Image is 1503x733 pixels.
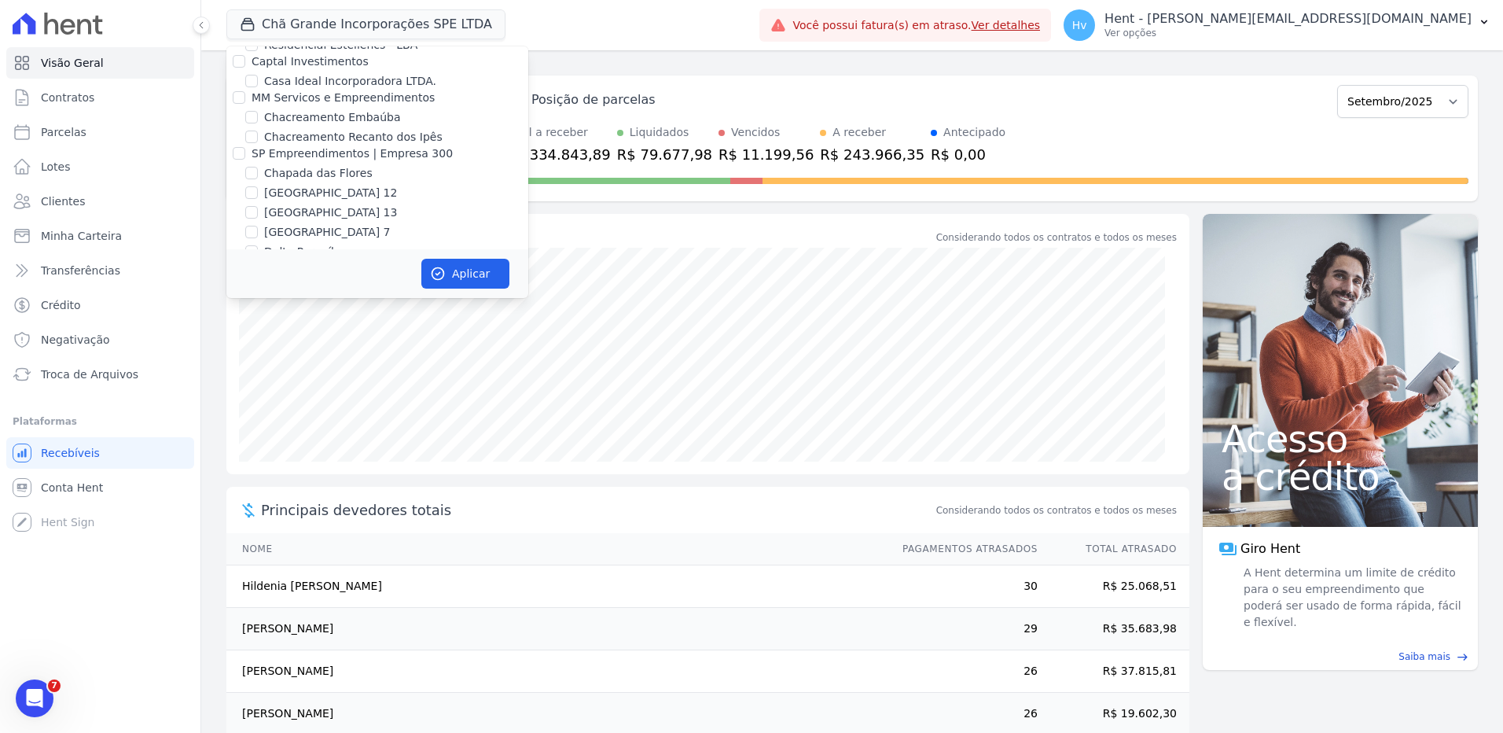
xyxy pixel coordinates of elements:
div: Antecipado [943,124,1005,141]
div: R$ 11.199,56 [718,144,814,165]
div: Plataformas [13,412,188,431]
label: Chapada das Flores [264,165,373,182]
label: Chacreamento Recanto dos Ipês [264,129,443,145]
span: Minha Carteira [41,228,122,244]
label: [GEOGRAPHIC_DATA] 12 [264,185,397,201]
a: Recebíveis [6,437,194,469]
a: Visão Geral [6,47,194,79]
p: Hent - [PERSON_NAME][EMAIL_ADDRESS][DOMAIN_NAME] [1104,11,1472,27]
a: Negativação [6,324,194,355]
td: [PERSON_NAME] [226,608,887,650]
div: R$ 79.677,98 [617,144,712,165]
label: Captal Investimentos [252,55,369,68]
button: Aplicar [421,259,509,289]
span: Giro Hent [1240,540,1300,558]
a: Ver detalhes [972,19,1041,31]
span: Conta Hent [41,480,103,495]
td: R$ 37.815,81 [1038,650,1189,693]
span: Negativação [41,332,110,348]
label: SP Empreendimentos | Empresa 300 [252,147,453,160]
button: Chã Grande Incorporações SPE LTDA [226,9,505,39]
td: 30 [887,565,1038,608]
div: Considerando todos os contratos e todos os meses [936,230,1177,245]
span: a crédito [1222,458,1459,495]
div: R$ 243.966,35 [820,144,924,165]
th: Total Atrasado [1038,533,1189,565]
div: R$ 334.843,89 [506,144,611,165]
a: Lotes [6,151,194,182]
td: R$ 35.683,98 [1038,608,1189,650]
a: Saiba mais east [1212,650,1468,664]
span: Lotes [41,159,71,175]
span: Contratos [41,90,94,105]
th: Pagamentos Atrasados [887,533,1038,565]
a: Contratos [6,82,194,113]
span: Acesso [1222,420,1459,458]
label: Casa Ideal Incorporadora LTDA. [264,73,436,90]
td: R$ 25.068,51 [1038,565,1189,608]
div: Liquidados [630,124,689,141]
td: [PERSON_NAME] [226,650,887,693]
div: R$ 0,00 [931,144,1005,165]
td: 26 [887,650,1038,693]
a: Troca de Arquivos [6,359,194,390]
label: Delta Parnaíba [264,244,345,260]
span: Clientes [41,193,85,209]
div: Saldo devedor total [261,227,933,248]
span: Troca de Arquivos [41,366,138,382]
span: Transferências [41,263,120,278]
label: Chacreamento Embaúba [264,109,400,126]
div: Vencidos [731,124,780,141]
a: Transferências [6,255,194,286]
span: Crédito [41,297,81,313]
td: Hildenia [PERSON_NAME] [226,565,887,608]
span: Hv [1072,20,1087,31]
a: Crédito [6,289,194,321]
a: Clientes [6,186,194,217]
span: A Hent determina um limite de crédito para o seu empreendimento que poderá ser usado de forma ráp... [1240,565,1462,631]
th: Nome [226,533,887,565]
a: Parcelas [6,116,194,148]
div: Posição de parcelas [531,90,656,109]
span: Principais devedores totais [261,499,933,521]
span: Parcelas [41,124,86,140]
span: Considerando todos os contratos e todos os meses [936,503,1177,518]
p: Ver opções [1104,27,1472,39]
span: east [1457,651,1468,663]
span: Saiba mais [1398,650,1450,664]
label: MM Servicos e Empreendimentos [252,91,435,104]
span: Visão Geral [41,55,104,71]
div: A receber [832,124,886,141]
span: Você possui fatura(s) em atraso. [792,17,1040,34]
div: Total a receber [506,124,611,141]
label: [GEOGRAPHIC_DATA] 7 [264,224,391,241]
span: 7 [48,680,61,692]
button: Hv Hent - [PERSON_NAME][EMAIL_ADDRESS][DOMAIN_NAME] Ver opções [1051,3,1503,47]
a: Minha Carteira [6,220,194,252]
label: [GEOGRAPHIC_DATA] 13 [264,204,397,221]
span: Recebíveis [41,445,100,461]
a: Conta Hent [6,472,194,503]
iframe: Intercom live chat [16,680,53,717]
td: 29 [887,608,1038,650]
